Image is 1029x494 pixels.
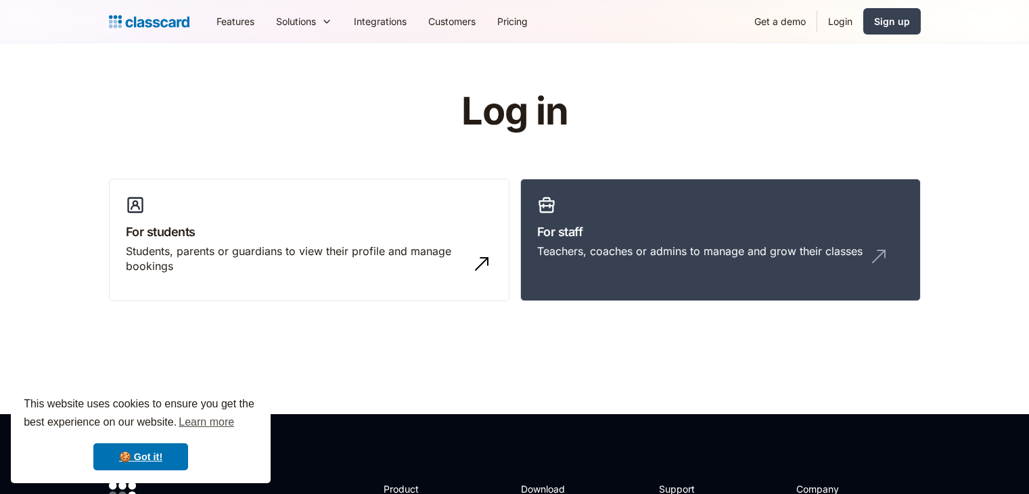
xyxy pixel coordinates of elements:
div: cookieconsent [11,383,271,483]
h3: For students [126,223,493,241]
a: Features [206,6,265,37]
div: Students, parents or guardians to view their profile and manage bookings [126,244,465,274]
a: For staffTeachers, coaches or admins to manage and grow their classes [520,179,921,302]
h3: For staff [537,223,904,241]
a: dismiss cookie message [93,443,188,470]
div: Teachers, coaches or admins to manage and grow their classes [537,244,863,259]
div: Sign up [874,14,910,28]
div: Solutions [265,6,343,37]
a: For studentsStudents, parents or guardians to view their profile and manage bookings [109,179,509,302]
a: Customers [417,6,486,37]
a: Sign up [863,8,921,35]
span: This website uses cookies to ensure you get the best experience on our website. [24,396,258,432]
a: Pricing [486,6,539,37]
a: learn more about cookies [177,412,236,432]
a: Get a demo [744,6,817,37]
div: Solutions [276,14,316,28]
a: Integrations [343,6,417,37]
a: Login [817,6,863,37]
h1: Log in [300,91,729,133]
a: Logo [109,12,189,31]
